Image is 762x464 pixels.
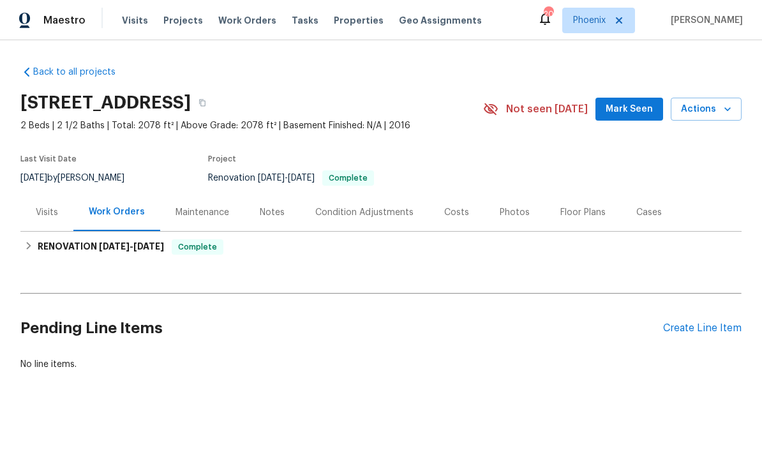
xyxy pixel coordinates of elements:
[20,174,47,183] span: [DATE]
[20,358,742,371] div: No line items.
[133,242,164,251] span: [DATE]
[208,155,236,163] span: Project
[663,322,742,334] div: Create Line Item
[20,119,483,132] span: 2 Beds | 2 1/2 Baths | Total: 2078 ft² | Above Grade: 2078 ft² | Basement Finished: N/A | 2016
[573,14,606,27] span: Phoenix
[544,8,553,20] div: 20
[20,66,143,79] a: Back to all projects
[99,242,164,251] span: -
[334,14,384,27] span: Properties
[89,206,145,218] div: Work Orders
[122,14,148,27] span: Visits
[506,103,588,116] span: Not seen [DATE]
[43,14,86,27] span: Maestro
[20,232,742,262] div: RENOVATION [DATE]-[DATE]Complete
[191,91,214,114] button: Copy Address
[20,170,140,186] div: by [PERSON_NAME]
[20,155,77,163] span: Last Visit Date
[666,14,743,27] span: [PERSON_NAME]
[292,16,318,25] span: Tasks
[671,98,742,121] button: Actions
[258,174,315,183] span: -
[444,206,469,219] div: Costs
[176,206,229,219] div: Maintenance
[260,206,285,219] div: Notes
[636,206,662,219] div: Cases
[173,241,222,253] span: Complete
[288,174,315,183] span: [DATE]
[20,299,663,358] h2: Pending Line Items
[38,239,164,255] h6: RENOVATION
[163,14,203,27] span: Projects
[218,14,276,27] span: Work Orders
[20,96,191,109] h2: [STREET_ADDRESS]
[595,98,663,121] button: Mark Seen
[99,242,130,251] span: [DATE]
[606,101,653,117] span: Mark Seen
[399,14,482,27] span: Geo Assignments
[36,206,58,219] div: Visits
[500,206,530,219] div: Photos
[315,206,414,219] div: Condition Adjustments
[258,174,285,183] span: [DATE]
[681,101,731,117] span: Actions
[560,206,606,219] div: Floor Plans
[208,174,374,183] span: Renovation
[324,174,373,182] span: Complete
